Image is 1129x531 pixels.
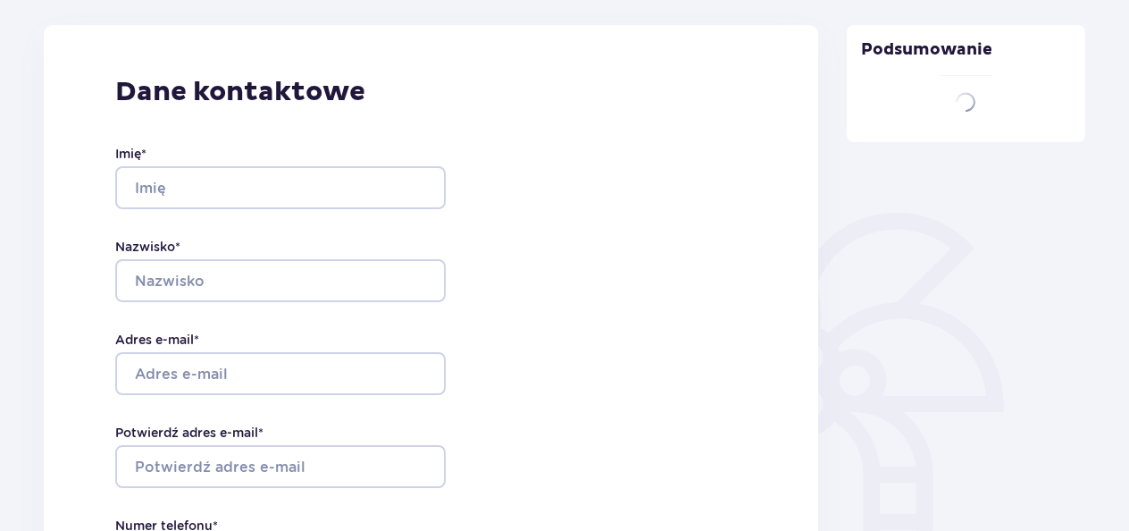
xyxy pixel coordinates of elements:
[115,445,446,488] input: Potwierdź adres e-mail
[115,259,446,302] input: Nazwisko
[115,145,146,163] label: Imię *
[115,166,446,209] input: Imię
[115,424,263,442] label: Potwierdź adres e-mail *
[847,39,1086,75] p: Podsumowanie
[115,331,199,349] label: Adres e-mail *
[950,87,981,117] img: loader
[115,352,446,395] input: Adres e-mail
[115,75,747,109] p: Dane kontaktowe
[115,238,180,256] label: Nazwisko *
